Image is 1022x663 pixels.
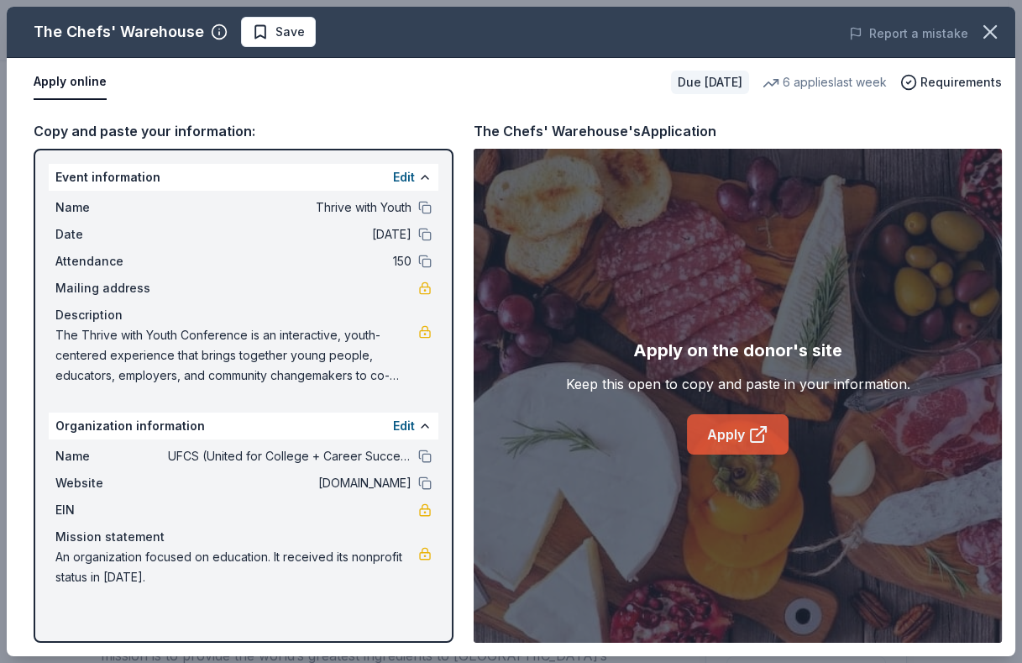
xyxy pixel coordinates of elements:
[55,197,168,218] span: Name
[55,547,418,587] span: An organization focused on education. It received its nonprofit status in [DATE].
[168,446,411,466] span: UFCS (United for College + Career Success)
[168,473,411,493] span: [DOMAIN_NAME]
[168,197,411,218] span: Thrive with Youth
[55,527,432,547] div: Mission statement
[55,224,168,245] span: Date
[900,72,1002,92] button: Requirements
[241,17,316,47] button: Save
[393,416,415,436] button: Edit
[34,65,107,100] button: Apply online
[920,72,1002,92] span: Requirements
[566,374,910,394] div: Keep this open to copy and paste in your information.
[474,120,716,142] div: The Chefs' Warehouse's Application
[55,278,168,298] span: Mailing address
[633,337,842,364] div: Apply on the donor's site
[55,473,168,493] span: Website
[687,414,789,455] a: Apply
[49,164,438,191] div: Event information
[55,500,168,520] span: EIN
[393,167,415,187] button: Edit
[763,72,887,92] div: 6 applies last week
[849,24,968,44] button: Report a mistake
[55,305,432,325] div: Description
[671,71,749,94] div: Due [DATE]
[168,224,411,245] span: [DATE]
[55,251,168,271] span: Attendance
[34,18,204,45] div: The Chefs' Warehouse
[55,325,418,386] span: The Thrive with Youth Conference is an interactive, youth-centered experience that brings togethe...
[34,120,453,142] div: Copy and paste your information:
[275,22,305,42] span: Save
[49,413,438,439] div: Organization information
[55,446,168,466] span: Name
[168,251,411,271] span: 150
